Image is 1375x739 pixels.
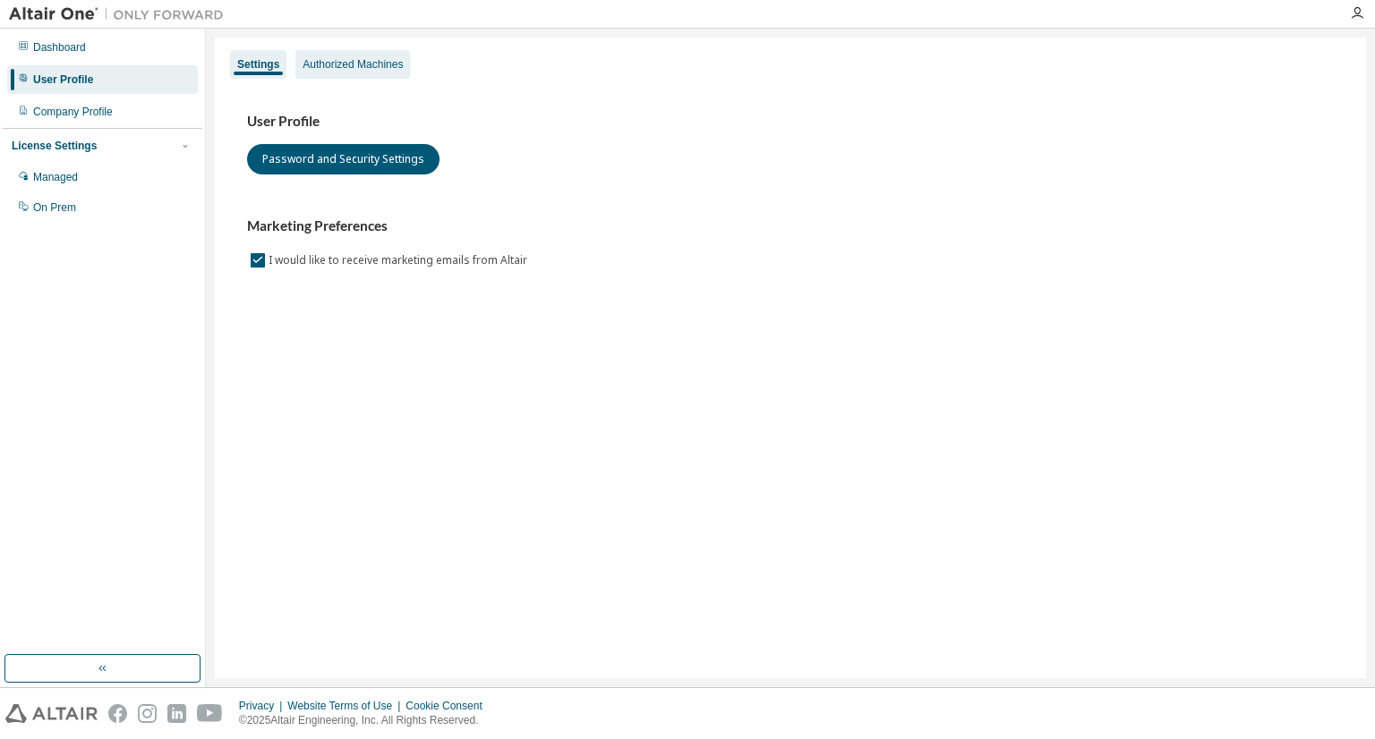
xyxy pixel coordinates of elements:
div: Authorized Machines [303,57,403,72]
div: License Settings [12,139,97,153]
h3: Marketing Preferences [247,217,1334,235]
img: altair_logo.svg [5,704,98,723]
div: Cookie Consent [406,699,492,713]
div: User Profile [33,72,93,87]
div: On Prem [33,200,76,215]
img: linkedin.svg [167,704,186,723]
div: Company Profile [33,105,113,119]
label: I would like to receive marketing emails from Altair [269,250,531,271]
div: Privacy [239,699,287,713]
img: facebook.svg [108,704,127,723]
div: Managed [33,170,78,184]
div: Dashboard [33,40,86,55]
div: Website Terms of Use [287,699,406,713]
img: instagram.svg [138,704,157,723]
img: Altair One [9,5,233,23]
img: youtube.svg [197,704,223,723]
h3: User Profile [247,113,1334,131]
p: © 2025 Altair Engineering, Inc. All Rights Reserved. [239,713,493,728]
div: Settings [237,57,279,72]
button: Password and Security Settings [247,144,440,174]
